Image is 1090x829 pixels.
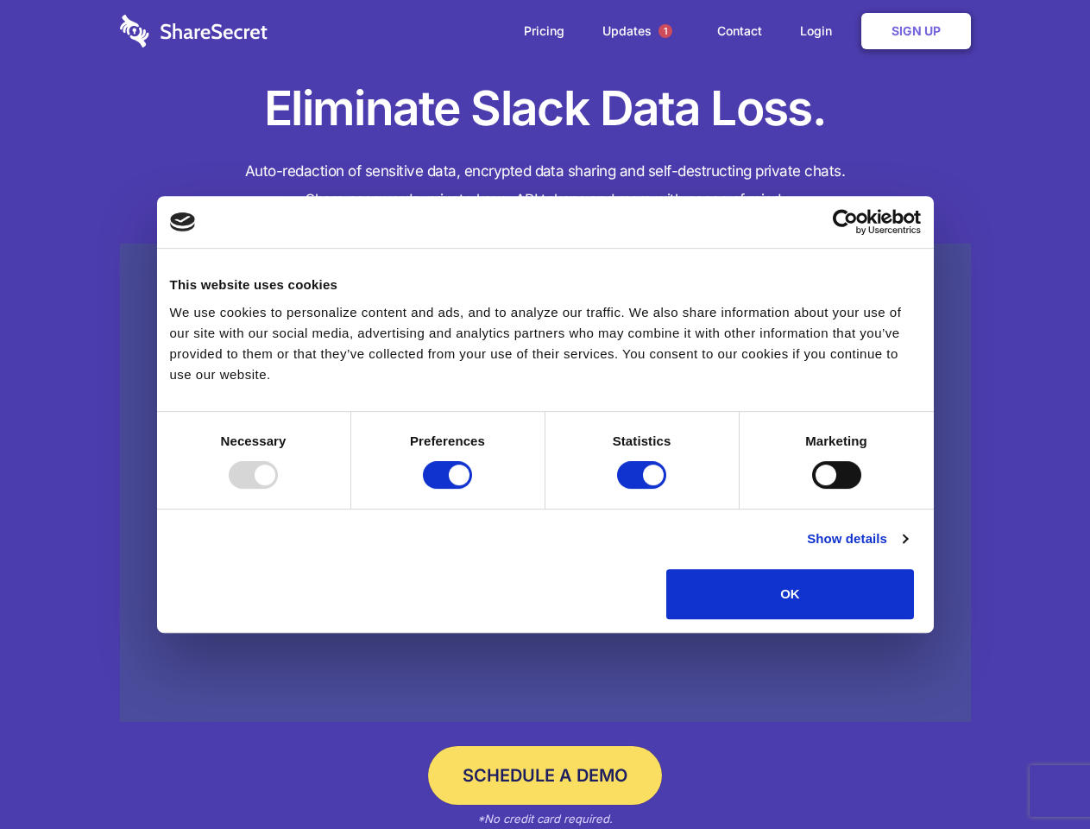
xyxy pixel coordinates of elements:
strong: Necessary [221,433,287,448]
a: Contact [700,4,779,58]
img: logo [170,212,196,231]
span: 1 [658,24,672,38]
a: Pricing [507,4,582,58]
div: This website uses cookies [170,275,921,295]
strong: Statistics [613,433,671,448]
div: We use cookies to personalize content and ads, and to analyze our traffic. We also share informat... [170,302,921,385]
strong: Marketing [805,433,867,448]
h1: Eliminate Slack Data Loss. [120,78,971,140]
a: Show details [807,528,907,549]
a: Sign Up [861,13,971,49]
h4: Auto-redaction of sensitive data, encrypted data sharing and self-destructing private chats. Shar... [120,157,971,214]
strong: Preferences [410,433,485,448]
button: OK [666,569,914,619]
a: Login [783,4,858,58]
a: Wistia video thumbnail [120,244,971,723]
a: Usercentrics Cookiebot - opens in a new window [770,209,921,235]
img: logo-wordmark-white-trans-d4663122ce5f474addd5e946df7df03e33cb6a1c49d2221995e7729f52c070b2.svg [120,15,268,47]
a: Schedule a Demo [428,746,662,805]
em: *No credit card required. [477,812,613,826]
